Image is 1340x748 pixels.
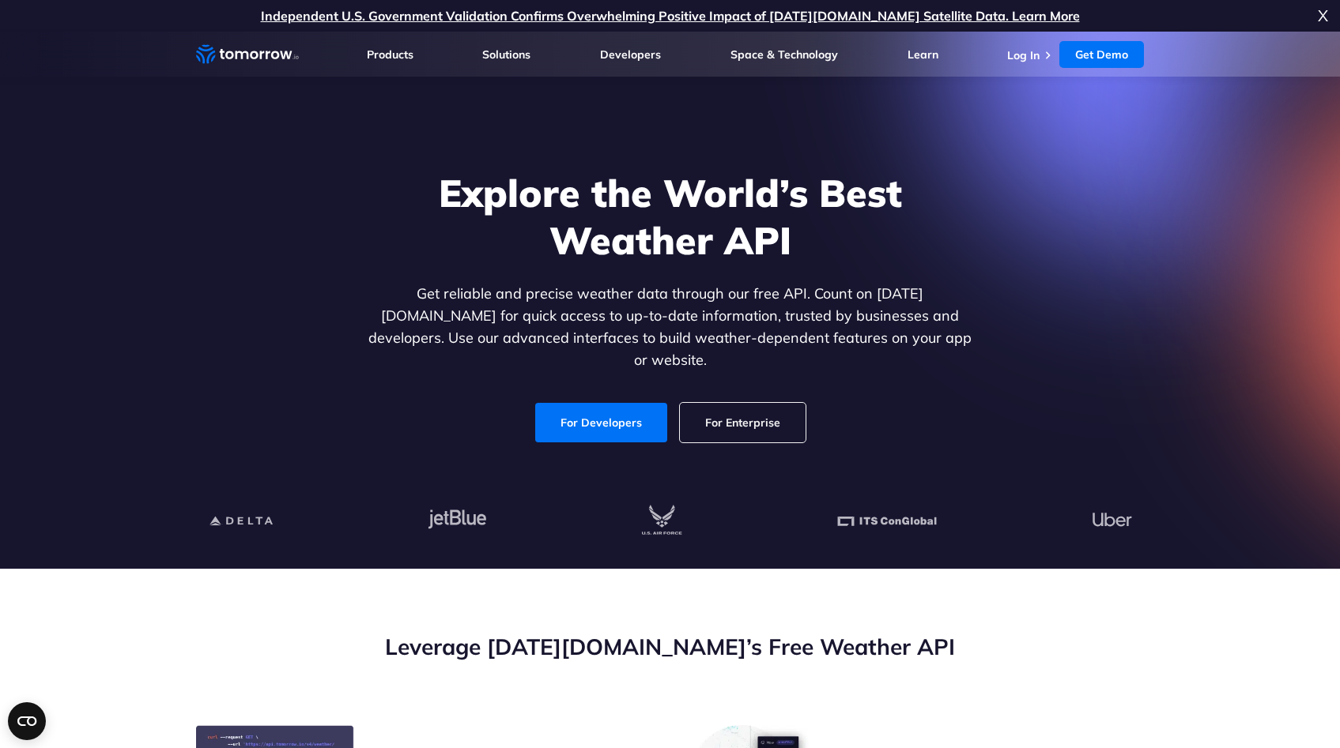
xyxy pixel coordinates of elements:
[8,702,46,740] button: Open CMP widget
[908,47,938,62] a: Learn
[196,43,299,66] a: Home link
[482,47,530,62] a: Solutions
[1059,41,1144,68] a: Get Demo
[680,403,806,442] a: For Enterprise
[730,47,838,62] a: Space & Technology
[365,283,976,371] p: Get reliable and precise weather data through our free API. Count on [DATE][DOMAIN_NAME] for quic...
[261,8,1080,24] a: Independent U.S. Government Validation Confirms Overwhelming Positive Impact of [DATE][DOMAIN_NAM...
[1007,48,1040,62] a: Log In
[535,403,667,442] a: For Developers
[365,169,976,264] h1: Explore the World’s Best Weather API
[600,47,661,62] a: Developers
[196,632,1145,662] h2: Leverage [DATE][DOMAIN_NAME]’s Free Weather API
[367,47,413,62] a: Products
